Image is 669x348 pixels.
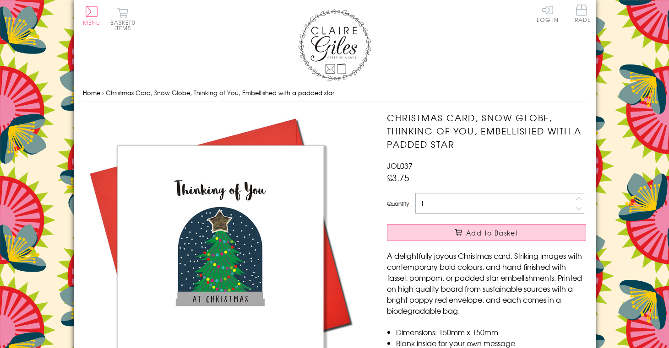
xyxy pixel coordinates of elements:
a: Trade [572,5,591,24]
a: Log In [537,5,559,22]
button: Basket0 items [110,7,136,31]
span: › [102,88,104,97]
button: Menu [83,6,101,25]
span: JOL037 [387,160,413,171]
a: Home [83,88,100,97]
span: 0 items [114,18,136,32]
span: Add to Basket [466,228,518,237]
span: Menu [83,18,101,27]
img: Claire Giles Greetings Cards [298,9,371,81]
span: Christmas Card, Snow Globe, Thinking of You, Embellished with a padded star [106,88,334,97]
label: Quantity [387,199,409,208]
nav: breadcrumbs [83,84,587,102]
li: Dimensions: 150mm x 150mm [396,327,586,337]
h1: Christmas Card, Snow Globe, Thinking of You, Embellished with a padded star [387,111,586,150]
button: Add to Basket [387,224,586,241]
p: A delightfully joyous Christmas card. Striking images with contemporary bold colours, and hand fi... [387,250,586,316]
span: Trade [572,5,591,22]
span: £3.75 [387,171,409,184]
